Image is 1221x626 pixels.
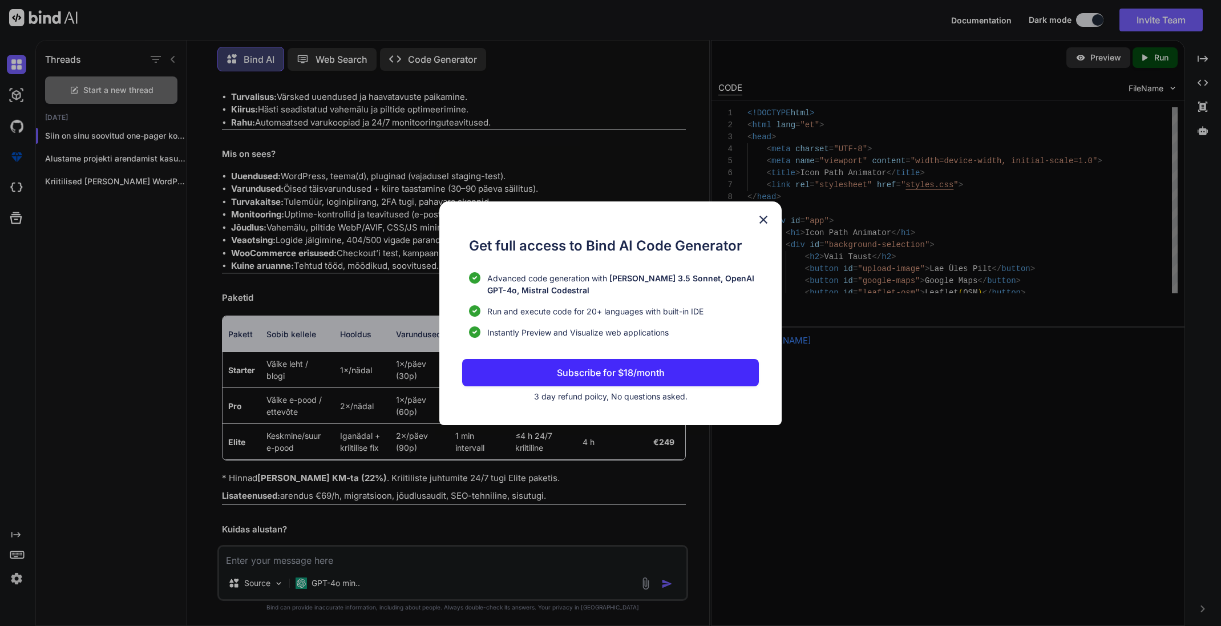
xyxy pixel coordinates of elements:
span: Run and execute code for 20+ languages with built-in IDE [487,305,704,317]
h1: Get full access to Bind AI Code Generator [469,236,758,256]
img: checklist [469,272,480,284]
button: Subscribe for $18/month [462,359,758,386]
span: [PERSON_NAME] 3.5 Sonnet, OpenAI GPT-4o, Mistral Codestral [487,273,754,295]
img: checklist [469,326,480,338]
span: 3 day refund poilcy, No questions asked. [534,391,688,401]
span: Instantly Preview and Visualize web applications [487,326,669,338]
p: Advanced code generation with [487,272,758,296]
img: checklist [469,305,480,317]
img: close [757,213,770,227]
p: Subscribe for $18/month [557,366,665,379]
